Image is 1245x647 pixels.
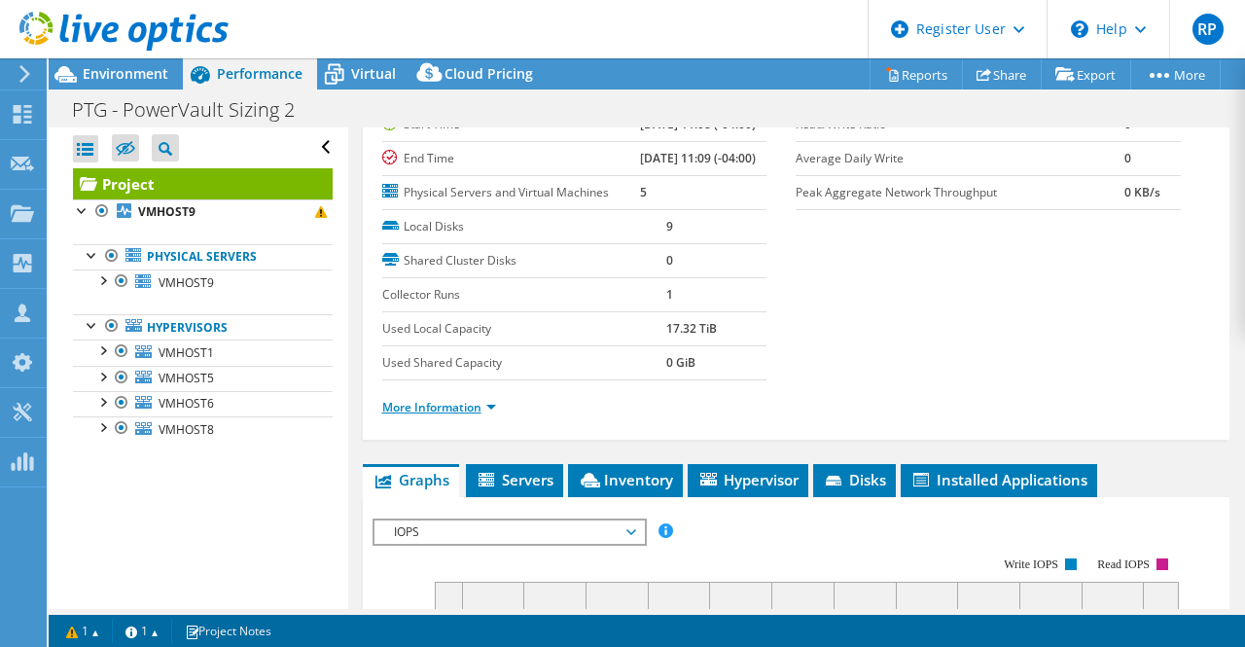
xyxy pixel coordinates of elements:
span: Environment [83,64,168,83]
a: Project [73,168,333,199]
a: VMHOST9 [73,199,333,225]
label: Local Disks [382,217,667,236]
a: More [1130,59,1221,90]
span: Cloud Pricing [445,64,533,83]
span: Virtual [351,64,396,83]
span: VMHOST1 [159,344,214,361]
b: 0 GiB [666,354,695,371]
text: Write IOPS [1004,557,1058,571]
svg: \n [1071,20,1088,38]
label: Shared Cluster Disks [382,251,667,270]
span: Servers [476,470,553,489]
h1: PTG - PowerVault Sizing 2 [63,99,325,121]
label: Used Shared Capacity [382,353,667,373]
span: VMHOST5 [159,370,214,386]
span: Performance [217,64,302,83]
span: Inventory [578,470,673,489]
span: Disks [823,470,886,489]
label: Peak Aggregate Network Throughput [796,183,1124,202]
span: RP [1192,14,1224,45]
a: VMHOST5 [73,366,333,391]
a: Share [962,59,1042,90]
b: 9 [666,218,673,234]
span: VMHOST9 [159,274,214,291]
b: 0 [666,252,673,269]
b: VMHOST9 [138,203,196,220]
b: 0 [1124,116,1131,132]
a: VMHOST1 [73,340,333,365]
b: 1 [666,286,673,303]
span: VMHOST6 [159,395,214,412]
a: VMHOST6 [73,391,333,416]
a: Export [1041,59,1131,90]
b: 17.32 TiB [666,320,717,337]
span: Graphs [373,470,449,489]
a: VMHOST9 [73,270,333,295]
a: Reports [870,59,963,90]
a: 1 [53,619,113,643]
a: VMHOST8 [73,416,333,442]
label: Used Local Capacity [382,319,667,339]
text: Read IOPS [1097,557,1150,571]
label: Average Daily Write [796,149,1124,168]
a: Physical Servers [73,244,333,270]
span: IOPS [384,521,634,544]
label: Collector Runs [382,285,667,305]
b: [DATE] 11:08 (-04:00) [640,116,756,132]
a: More Information [382,399,496,415]
a: 1 [112,619,172,643]
span: Hypervisor [697,470,799,489]
b: 0 [1124,150,1131,166]
b: [DATE] 11:09 (-04:00) [640,150,756,166]
label: Physical Servers and Virtual Machines [382,183,641,202]
a: Project Notes [171,619,285,643]
label: End Time [382,149,641,168]
b: 5 [640,184,647,200]
span: Installed Applications [910,470,1087,489]
b: 0 KB/s [1124,184,1160,200]
a: Hypervisors [73,314,333,340]
span: VMHOST8 [159,421,214,438]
